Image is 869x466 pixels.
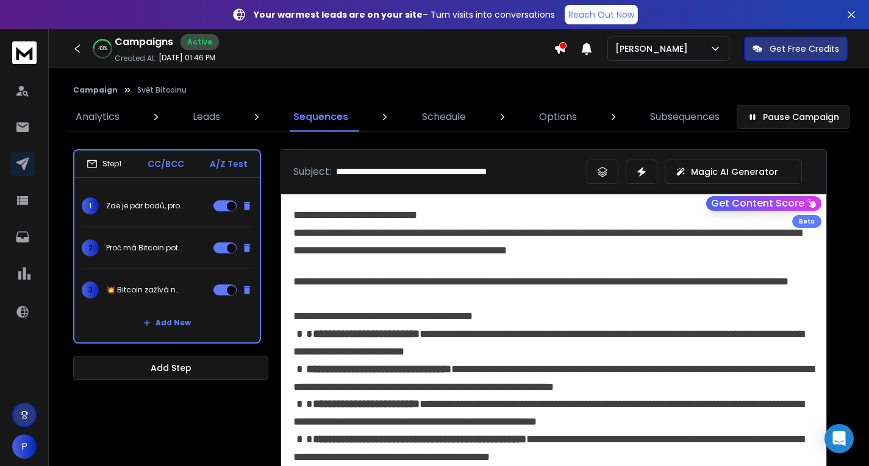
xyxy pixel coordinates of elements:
[770,43,839,55] p: Get Free Credits
[422,110,466,124] p: Schedule
[148,158,184,170] p: CC/BCC
[82,239,99,256] span: 2
[193,110,220,124] p: Leads
[73,356,268,380] button: Add Step
[254,9,555,21] p: – Turn visits into conversations
[82,281,99,298] span: 3
[68,102,127,132] a: Analytics
[159,53,215,63] p: [DATE] 01:46 PM
[286,102,356,132] a: Sequences
[293,164,331,179] p: Subject:
[106,285,184,295] p: 💥 Bitcoin zažívá návrat na výsluní. A tentokrát u toho budou i vlády.
[82,197,99,214] span: 1
[254,9,423,21] strong: Your warmest leads are on your site
[691,166,778,178] p: Magic AI Generator
[210,158,248,170] p: A/Z Test
[706,196,821,211] button: Get Content Score
[792,215,821,228] div: Beta
[73,149,261,344] li: Step1CC/BCCA/Z Test1Zde je pár bodů, proč by [PERSON_NAME] [PERSON_NAME]2Proč má Bitcoin potenciá...
[73,85,118,95] button: Campaign
[539,110,577,124] p: Options
[643,102,727,132] a: Subsequences
[115,54,156,63] p: Created At:
[824,424,854,453] div: Open Intercom Messenger
[115,35,173,49] h1: Campaigns
[106,243,184,253] p: Proč má Bitcoin potenciál růstu
[737,105,849,129] button: Pause Campaign
[615,43,693,55] p: [PERSON_NAME]
[87,158,121,169] div: Step 1
[98,45,107,52] p: 43 %
[744,37,848,61] button: Get Free Credits
[106,201,184,211] p: Zde je pár bodů, proč by [PERSON_NAME] [PERSON_NAME]
[665,160,802,184] button: Magic AI Generator
[181,34,219,50] div: Active
[12,41,37,64] img: logo
[134,311,201,335] button: Add New
[76,110,120,124] p: Analytics
[137,85,187,95] p: Svět Bitcoinu
[650,110,720,124] p: Subsequences
[568,9,634,21] p: Reach Out Now
[12,434,37,459] button: P
[532,102,584,132] a: Options
[565,5,638,24] a: Reach Out Now
[293,110,348,124] p: Sequences
[415,102,473,132] a: Schedule
[185,102,227,132] a: Leads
